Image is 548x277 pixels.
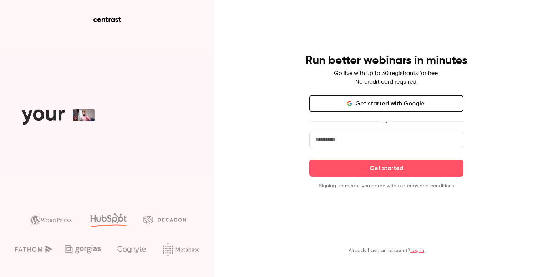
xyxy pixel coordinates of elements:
[381,118,392,125] span: or
[309,160,463,177] button: Get started
[334,69,439,86] p: Go live with up to 30 registrants for free. No credit card required.
[349,247,424,254] p: Already have an account?
[143,216,186,223] img: decagon
[410,248,424,253] a: Log in
[405,183,454,188] a: terms and conditions
[305,54,467,68] h4: Run better webinars in minutes
[309,182,463,190] p: Signing up means you agree with our
[309,95,463,112] button: Get started with Google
